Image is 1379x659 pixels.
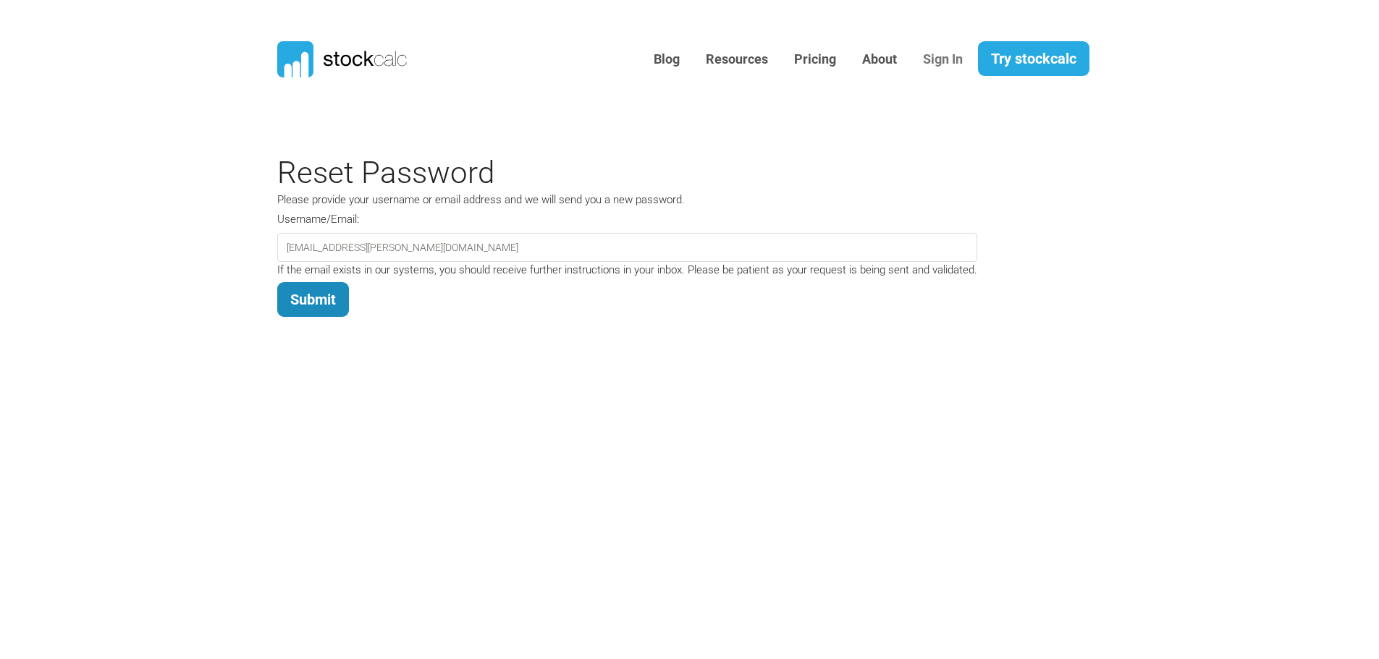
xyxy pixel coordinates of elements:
[851,42,908,77] a: About
[643,42,691,77] a: Blog
[277,211,359,228] label: Username/Email:
[978,41,1089,76] a: Try stockcalc
[277,262,977,279] p: If the email exists in our systems, you should receive further instructions in your inbox. Please...
[277,192,977,208] p: Please provide your username or email address and we will send you a new password.
[277,155,977,191] h2: Reset Password
[783,42,847,77] a: Pricing
[912,42,974,77] a: Sign In
[695,42,779,77] a: Resources
[277,282,349,317] button: Submit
